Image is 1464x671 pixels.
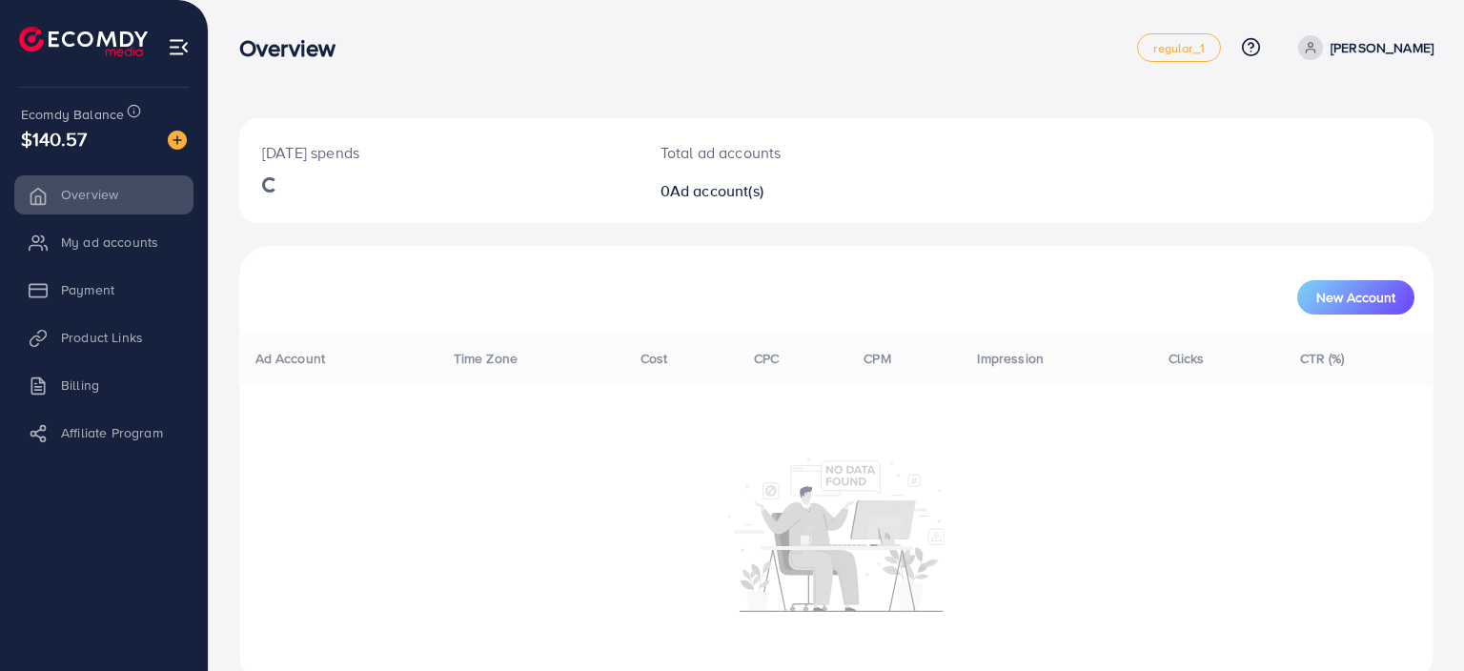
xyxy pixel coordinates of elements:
[262,141,615,164] p: [DATE] spends
[1331,36,1433,59] p: [PERSON_NAME]
[670,180,763,201] span: Ad account(s)
[1297,280,1414,315] button: New Account
[19,27,148,56] img: logo
[168,36,190,58] img: menu
[168,131,187,150] img: image
[1153,42,1204,54] span: regular_1
[1291,35,1433,60] a: [PERSON_NAME]
[1137,33,1220,62] a: regular_1
[1316,291,1395,304] span: New Account
[661,141,913,164] p: Total ad accounts
[239,34,351,62] h3: Overview
[21,105,124,124] span: Ecomdy Balance
[661,182,913,200] h2: 0
[21,125,87,152] span: $140.57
